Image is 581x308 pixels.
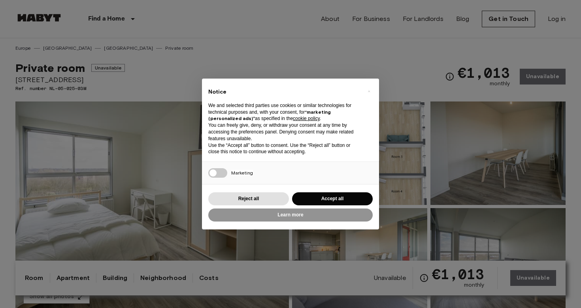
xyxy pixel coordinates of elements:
[208,192,289,205] button: Reject all
[208,142,360,156] p: Use the “Accept all” button to consent. Use the “Reject all” button or close this notice to conti...
[293,116,320,121] a: cookie policy
[292,192,373,205] button: Accept all
[231,170,253,176] span: Marketing
[208,109,331,122] strong: “marketing (personalized ads)”
[368,86,370,96] span: ×
[208,102,360,122] p: We and selected third parties use cookies or similar technologies for technical purposes and, wit...
[208,88,360,96] h2: Notice
[208,122,360,142] p: You can freely give, deny, or withdraw your consent at any time by accessing the preferences pane...
[362,85,375,98] button: Close this notice
[208,208,373,222] button: Learn more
